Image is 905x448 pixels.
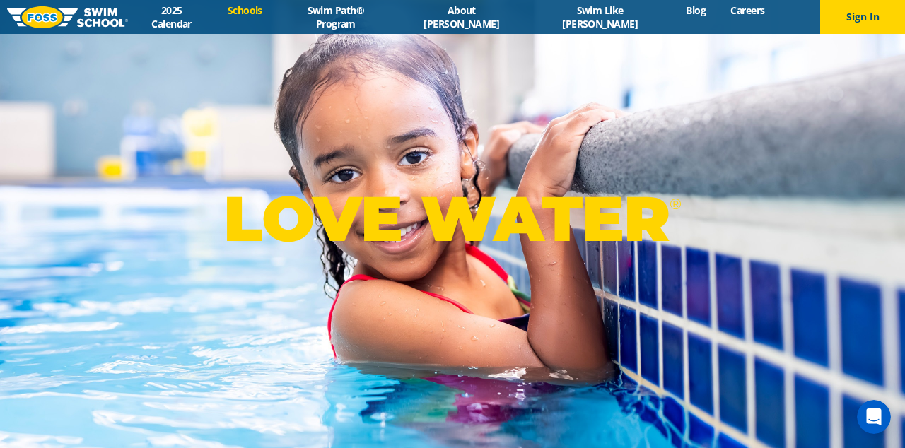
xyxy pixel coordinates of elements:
[397,4,526,30] a: About [PERSON_NAME]
[223,181,681,257] p: LOVE WATER
[526,4,674,30] a: Swim Like [PERSON_NAME]
[274,4,397,30] a: Swim Path® Program
[857,400,891,434] iframe: Intercom live chat
[674,4,718,17] a: Blog
[718,4,777,17] a: Careers
[215,4,274,17] a: Schools
[670,195,681,213] sup: ®
[7,6,128,28] img: FOSS Swim School Logo
[128,4,215,30] a: 2025 Calendar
